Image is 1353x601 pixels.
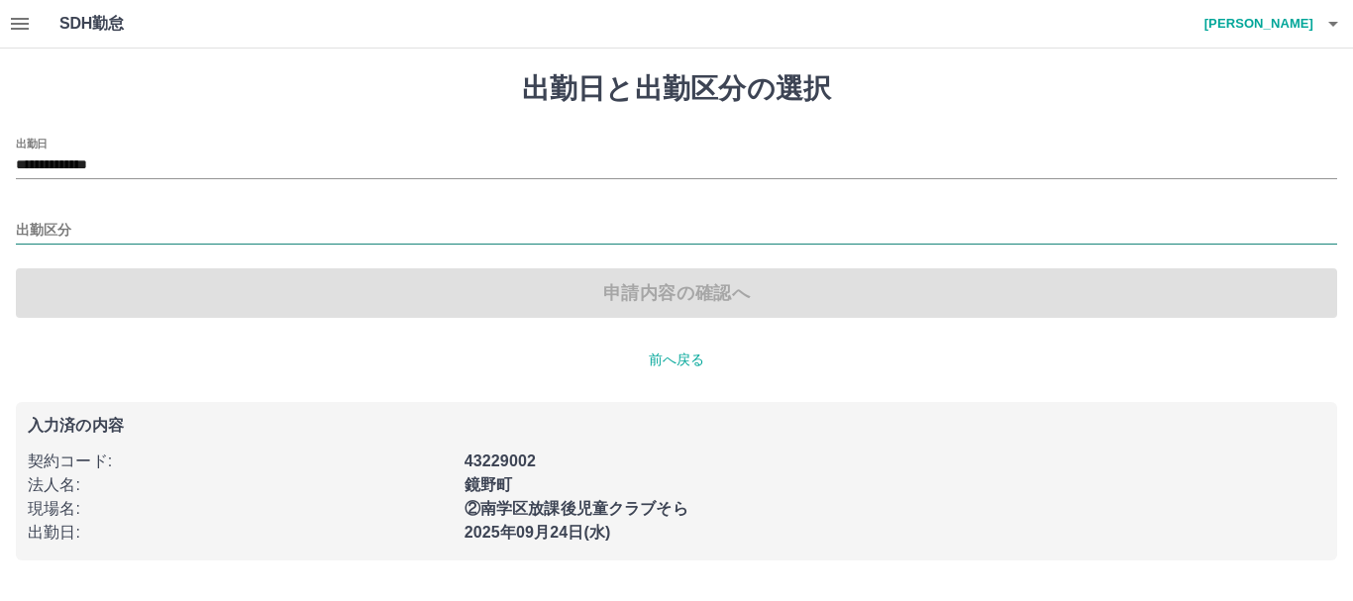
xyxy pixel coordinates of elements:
b: 鏡野町 [465,476,512,493]
b: 2025年09月24日(水) [465,524,611,541]
p: 前へ戻る [16,350,1337,370]
p: 入力済の内容 [28,418,1325,434]
p: 法人名 : [28,473,453,497]
b: ②南学区放課後児童クラブそら [465,500,688,517]
label: 出勤日 [16,136,48,150]
h1: 出勤日と出勤区分の選択 [16,72,1337,106]
p: 現場名 : [28,497,453,521]
p: 契約コード : [28,450,453,473]
b: 43229002 [465,452,536,469]
p: 出勤日 : [28,521,453,545]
